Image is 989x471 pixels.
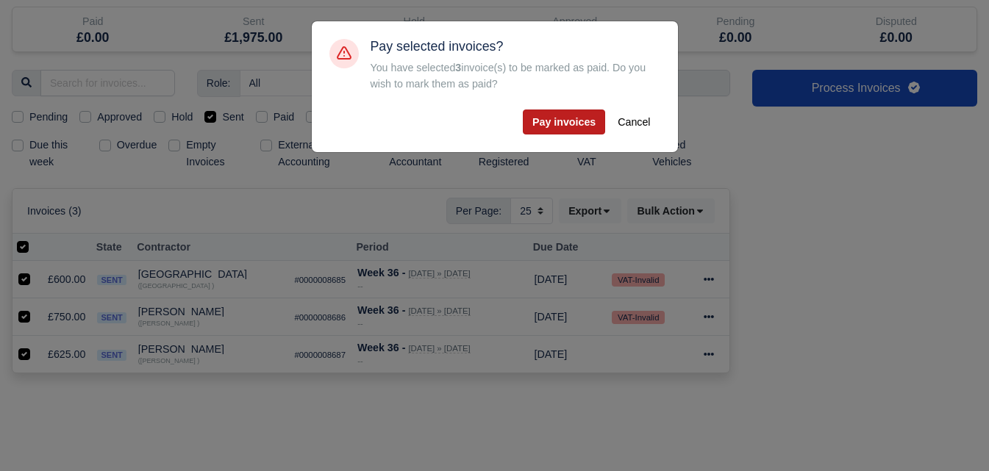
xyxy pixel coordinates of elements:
[455,62,461,73] strong: 3
[608,109,660,134] button: Cancel
[915,400,989,471] iframe: Chat Widget
[523,109,605,134] button: Pay invoices
[371,60,660,92] div: You have selected invoice(s) to be marked as paid. Do you wish to mark them as paid?
[371,39,660,54] h5: Pay selected invoices?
